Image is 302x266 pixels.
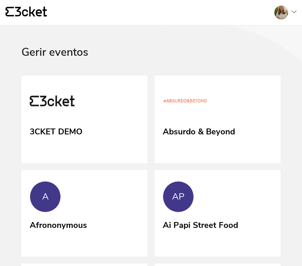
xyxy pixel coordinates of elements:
[163,87,208,118] img: Absurdo & Beyond
[154,170,281,257] a: AP Ai Papi Street Food
[154,76,281,163] a: Absurdo & Beyond Absurdo & Beyond
[30,124,83,137] div: 3CKET DEMO
[21,76,148,163] a: 3CKET DEMO 3CKET DEMO
[30,87,75,118] img: 3CKET DEMO
[172,192,185,202] div: AP
[6,7,47,18] a: {' '}
[42,192,49,202] div: A
[30,218,87,230] div: Afrononymous
[21,170,148,257] a: A Afrononymous
[163,218,238,230] div: Ai Papi Street Food
[21,46,281,76] div: Gerir eventos
[6,7,14,17] g: {' '}
[163,124,235,137] div: Absurdo & Beyond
